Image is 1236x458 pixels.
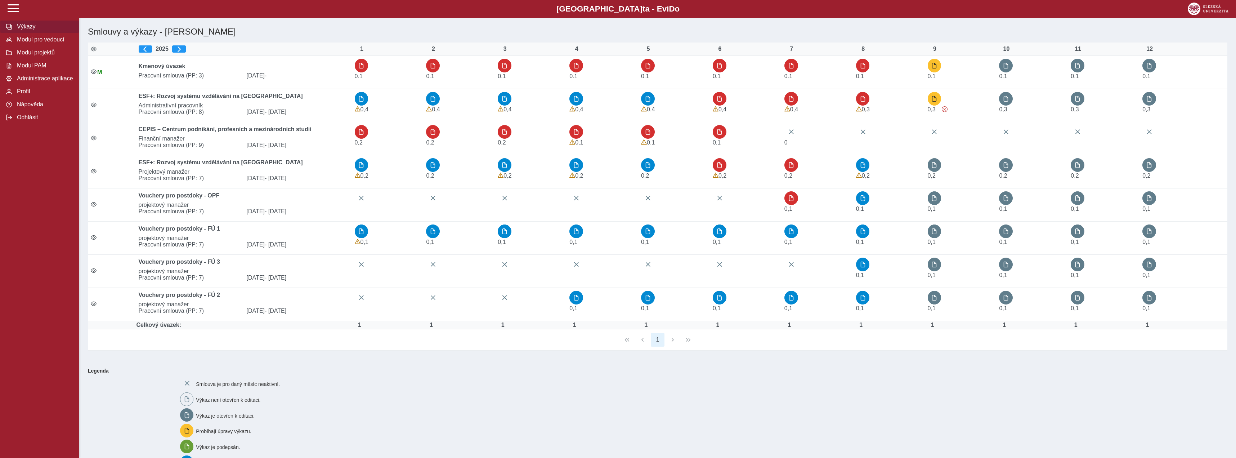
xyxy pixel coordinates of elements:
[498,173,503,178] span: Výkaz obsahuje upozornění.
[136,321,352,329] td: Celkový úvazek:
[139,45,349,53] div: 2025
[854,322,868,328] div: Úvazek : 8 h / den. 40 h / týden.
[426,106,432,112] span: Výkaz obsahuje upozornění.
[15,88,73,95] span: Profil
[1071,46,1085,52] div: 11
[244,308,352,314] span: [DATE]
[784,73,792,79] span: Úvazek : 0,8 h / den. 4 h / týden.
[713,106,718,112] span: Výkaz obsahuje upozornění.
[503,106,511,112] span: Úvazek : 3,2 h / den. 16 h / týden.
[856,46,870,52] div: 8
[426,46,440,52] div: 2
[1071,173,1079,179] span: Úvazek : 1,6 h / den. 8 h / týden.
[569,106,575,112] span: Výkaz obsahuje upozornění.
[15,36,73,43] span: Modul pro vedoucí
[862,173,870,179] span: Úvazek : 1,6 h / den. 8 h / týden.
[575,173,583,179] span: Úvazek : 1,6 h / den. 8 h / týden.
[997,322,1011,328] div: Úvazek : 8 h / den. 40 h / týden.
[196,381,280,387] span: Smlouva je pro daný měsíc neaktivní.
[136,308,244,314] span: Pracovní smlouva (PP: 7)
[713,46,727,52] div: 6
[928,272,936,278] span: Úvazek : 0,8 h / den. 4 h / týden.
[569,46,584,52] div: 4
[569,73,577,79] span: Úvazek : 0,8 h / den. 4 h / týden.
[641,139,647,145] span: Výkaz obsahuje upozornění.
[928,206,936,212] span: Úvazek : 0,8 h / den. 4 h / týden.
[91,268,97,274] i: Smlouva je aktivní
[355,46,369,52] div: 1
[856,272,864,278] span: Úvazek : 0,8 h / den. 4 h / týden.
[1071,272,1079,278] span: Úvazek : 0,8 h / den. 4 h / týden.
[856,173,862,178] span: Výkaz obsahuje upozornění.
[647,106,655,112] span: Úvazek : 3,2 h / den. 16 h / týden.
[426,139,434,146] span: Úvazek : 1,6 h / den. 8 h / týden.
[1071,206,1079,212] span: Úvazek : 0,8 h / den. 4 h / týden.
[91,235,97,240] i: Smlouva je aktivní
[999,305,1007,311] span: Úvazek : 0,8 h / den. 4 h / týden.
[498,106,503,112] span: Výkaz obsahuje upozornění.
[641,239,649,245] span: Úvazek : 0,8 h / den. 4 h / týden.
[1142,173,1150,179] span: Úvazek : 1,6 h / den. 8 h / týden.
[498,46,512,52] div: 3
[139,292,220,298] b: Vouchery pro postdoky - FÚ 2
[928,239,936,245] span: Úvazek : 0,8 h / den. 4 h / týden.
[360,173,368,179] span: Úvazek : 1,6 h / den. 8 h / týden.
[1071,106,1079,112] span: Úvazek : 2,4 h / den. 12 h / týden.
[136,175,244,182] span: Pracovní smlouva (PP: 7)
[97,69,102,75] span: Údaje souhlasí s údaji v Magionu
[1142,206,1150,212] span: Úvazek : 0,8 h / den. 4 h / týden.
[360,106,368,112] span: Úvazek : 3,2 h / den. 16 h / týden.
[91,46,97,52] i: Zobrazit aktivní / neaktivní smlouvy
[1071,73,1079,79] span: Úvazek : 0,8 h / den. 4 h / týden.
[244,142,352,148] span: [DATE]
[1071,305,1079,311] span: Úvazek : 0,8 h / den. 4 h / týden.
[15,49,73,56] span: Modul projektů
[139,159,303,165] b: ESF+: Rozvoj systému vzdělávání na [GEOGRAPHIC_DATA]
[503,173,511,179] span: Úvazek : 1,6 h / den. 8 h / týden.
[641,106,647,112] span: Výkaz obsahuje upozornění.
[999,106,1007,112] span: Úvazek : 2,4 h / den. 12 h / týden.
[355,173,360,178] span: Výkaz obsahuje upozornění.
[784,46,799,52] div: 7
[265,175,286,181] span: - [DATE]
[265,308,286,314] span: - [DATE]
[136,235,352,241] span: projektový manažer
[136,169,352,175] span: Projektový manažer
[856,206,864,212] span: Úvazek : 0,8 h / den. 4 h / týden.
[91,168,97,174] i: Smlouva je aktivní
[647,139,655,146] span: Úvazek : 0,8 h / den. 4 h / týden.
[426,239,434,245] span: Úvazek : 0,8 h / den. 4 h / týden.
[651,333,664,347] button: 1
[85,365,1224,377] b: Legenda
[999,173,1007,179] span: Úvazek : 1,6 h / den. 8 h / týden.
[1069,322,1083,328] div: Úvazek : 8 h / den. 40 h / týden.
[265,72,267,79] span: -
[136,135,352,142] span: Finanční manažer
[784,239,792,245] span: Úvazek : 0,8 h / den. 4 h / týden.
[244,208,352,215] span: [DATE]
[928,46,942,52] div: 9
[641,73,649,79] span: Úvazek : 0,8 h / den. 4 h / týden.
[136,72,244,79] span: Pracovní smlouva (PP: 3)
[782,322,797,328] div: Úvazek : 8 h / den. 40 h / týden.
[718,173,726,179] span: Úvazek : 1,6 h / den. 8 h / týden.
[244,72,352,79] span: [DATE]
[1142,73,1150,79] span: Úvazek : 0,8 h / den. 4 h / týden.
[139,126,312,132] b: CEPIS – Centrum podnikání, profesních a mezinárodních studií
[196,428,251,434] span: Probíhají úpravy výkazu.
[1142,239,1150,245] span: Úvazek : 0,8 h / den. 4 h / týden.
[139,259,220,265] b: Vouchery pro postdoky - FÚ 3
[139,93,303,99] b: ESF+: Rozvoj systému vzdělávání na [GEOGRAPHIC_DATA]
[713,305,721,311] span: Úvazek : 0,8 h / den. 4 h / týden.
[928,305,936,311] span: Úvazek : 0,8 h / den. 4 h / týden.
[999,206,1007,212] span: Úvazek : 0,8 h / den. 4 h / týden.
[139,63,185,69] b: Kmenový úvazek
[196,413,255,418] span: Výkaz je otevřen k editaci.
[91,201,97,207] i: Smlouva je aktivní
[244,241,352,248] span: [DATE]
[136,202,352,208] span: projektový manažer
[498,139,506,146] span: Úvazek : 1,6 h / den. 8 h / týden.
[862,106,870,112] span: Úvazek : 2,4 h / den. 12 h / týden.
[139,226,220,232] b: Vouchery pro postdoky - FÚ 1
[136,109,244,115] span: Pracovní smlouva (PP: 8)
